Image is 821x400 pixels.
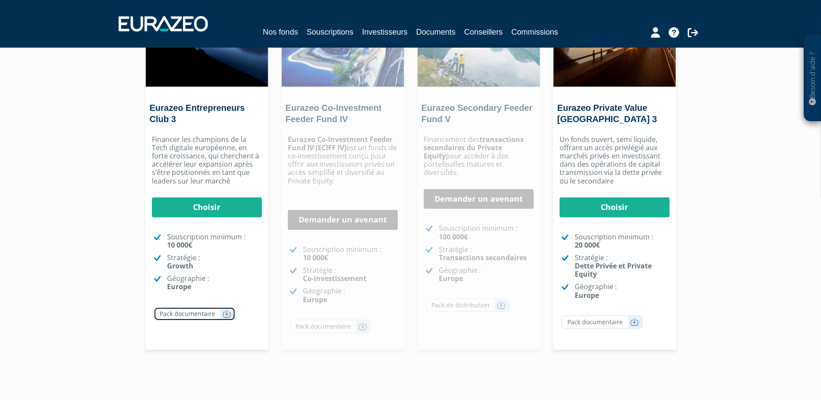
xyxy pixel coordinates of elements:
p: Souscription minimum : [439,224,534,241]
strong: Europe [167,282,191,291]
img: 1732889491-logotype_eurazeo_blanc_rvb.png [119,16,208,32]
p: Un fonds ouvert, semi liquide, offrant un accès privilégié aux marchés privés en investissant dan... [560,135,670,185]
a: Pack documentaire [561,315,643,329]
strong: Transactions secondaires [439,253,527,262]
strong: 100 000€ [439,232,468,242]
a: Pack documentaire [290,319,371,333]
p: Géographie : [439,266,534,283]
a: Documents [416,26,456,38]
p: Stratégie : [439,245,534,262]
strong: 10 000€ [303,253,328,262]
a: Nos fonds [263,26,298,39]
a: Choisir [560,197,670,217]
a: Choisir [152,197,262,217]
p: Besoin d'aide ? [808,39,818,117]
p: Souscription minimum : [575,233,670,249]
p: Stratégie : [303,266,398,283]
a: Conseillers [464,26,503,38]
a: Eurazeo Private Value [GEOGRAPHIC_DATA] 3 [557,103,657,124]
p: Stratégie : [167,254,262,270]
strong: Europe [439,274,463,283]
a: Investisseurs [362,26,407,38]
strong: Europe [575,290,599,300]
a: Demander un avenant [424,189,534,209]
a: Pack de distribution [425,298,510,312]
strong: 20 000€ [575,240,600,250]
strong: Europe [303,295,327,304]
p: Géographie : [303,287,398,303]
a: Souscriptions [306,26,353,38]
strong: Eurazeo Co-Investment Feeder Fund IV (ECIFF IV) [288,135,393,152]
a: Eurazeo Co-Investment Feeder Fund IV [286,103,382,124]
strong: Growth [167,261,193,271]
p: Financer les champions de la Tech digitale européenne, en forte croissance, qui cherchent à accél... [152,135,262,185]
strong: Co-investissement [303,274,367,283]
p: Géographie : [575,283,670,299]
a: Demander un avenant [288,210,398,230]
p: est un fonds de co-investissement conçu pour offrir aux investisseurs privés un accès simplifié e... [288,135,398,185]
a: Pack documentaire [154,307,235,321]
strong: Dette Privée et Private Equity [575,261,652,279]
p: Financement des pour accéder à des portefeuilles matures et diversifiés. [424,135,534,177]
p: Souscription minimum : [303,245,398,262]
p: Géographie : [167,274,262,291]
a: Eurazeo Secondary Feeder Fund V [422,103,533,124]
strong: 10 000€ [167,240,192,250]
strong: transactions secondaires du Private Equity [424,135,524,161]
a: Eurazeo Entrepreneurs Club 3 [150,103,245,124]
p: Souscription minimum : [167,233,262,249]
a: Commissions [512,26,558,38]
p: Stratégie : [575,254,670,279]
